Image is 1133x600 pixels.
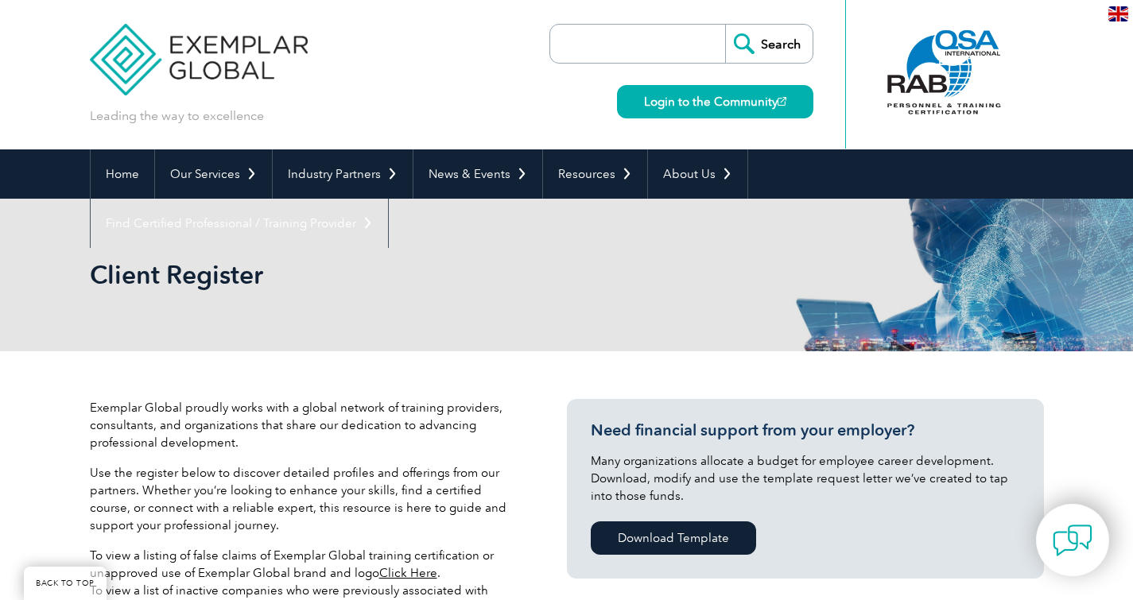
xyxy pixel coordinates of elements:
a: BACK TO TOP [24,567,107,600]
h3: Need financial support from your employer? [591,420,1020,440]
img: contact-chat.png [1053,521,1092,560]
a: News & Events [413,149,542,199]
p: Many organizations allocate a budget for employee career development. Download, modify and use th... [591,452,1020,505]
a: Login to the Community [617,85,813,118]
a: Download Template [591,521,756,555]
a: About Us [648,149,747,199]
input: Search [725,25,813,63]
p: Exemplar Global proudly works with a global network of training providers, consultants, and organ... [90,399,519,451]
h2: Client Register [90,262,758,288]
a: Our Services [155,149,272,199]
a: Home [91,149,154,199]
a: Resources [543,149,647,199]
a: Industry Partners [273,149,413,199]
a: Click Here [379,566,437,580]
p: Use the register below to discover detailed profiles and offerings from our partners. Whether you... [90,464,519,534]
img: open_square.png [778,97,786,106]
img: en [1108,6,1128,21]
a: Find Certified Professional / Training Provider [91,199,388,248]
p: Leading the way to excellence [90,107,264,125]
